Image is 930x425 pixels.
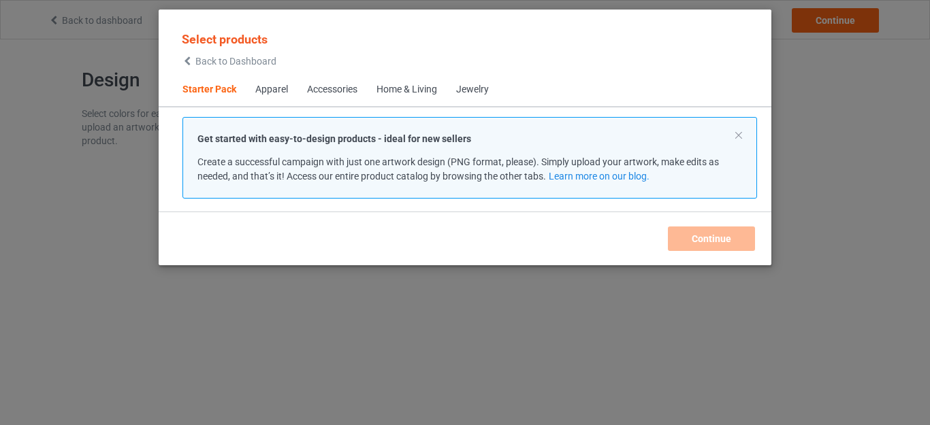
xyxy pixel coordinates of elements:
div: Accessories [307,83,357,97]
div: Home & Living [376,83,437,97]
span: Back to Dashboard [195,56,276,67]
a: Learn more on our blog. [549,171,650,182]
span: Create a successful campaign with just one artwork design (PNG format, please). Simply upload you... [197,156,719,182]
strong: Get started with easy-to-design products - ideal for new sellers [197,133,471,144]
span: Starter Pack [173,73,246,106]
div: Jewelry [456,83,489,97]
div: Apparel [255,83,288,97]
span: Select products [182,32,268,46]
